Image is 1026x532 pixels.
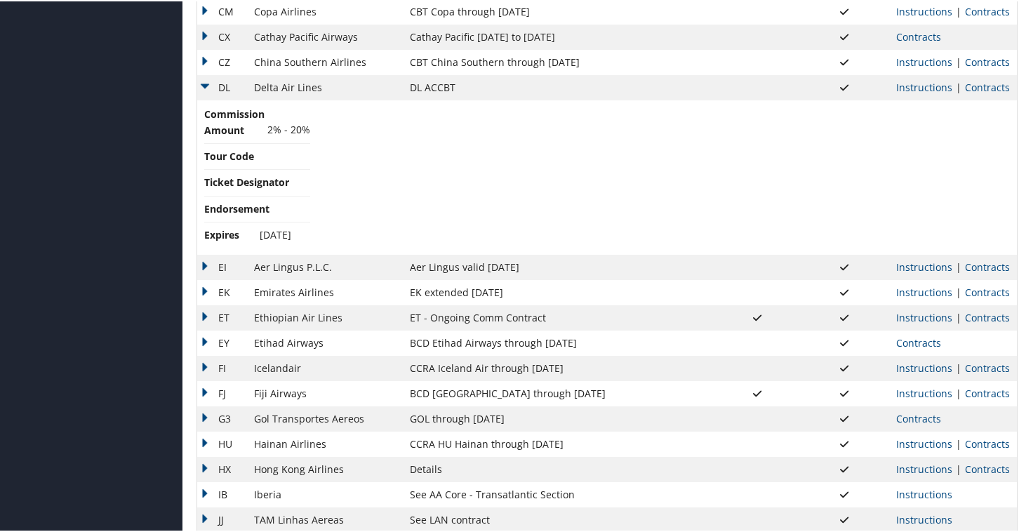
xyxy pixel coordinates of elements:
[197,48,247,74] td: CZ
[247,23,403,48] td: Cathay Pacific Airways
[204,173,289,189] span: Ticket Designator
[403,405,714,430] td: GOL through [DATE]
[896,259,952,272] a: View Ticketing Instructions
[403,48,714,74] td: CBT China Southern through [DATE]
[204,147,257,163] span: Tour Code
[403,430,714,455] td: CCRA HU Hainan through [DATE]
[197,23,247,48] td: CX
[896,284,952,298] a: View Ticketing Instructions
[197,354,247,380] td: FI
[197,304,247,329] td: ET
[965,284,1010,298] a: View Contracts
[403,506,714,531] td: See LAN contract
[965,79,1010,93] a: View Contracts
[197,253,247,279] td: EI
[247,455,403,481] td: Hong Kong Airlines
[896,436,952,449] a: View Ticketing Instructions
[197,74,247,99] td: DL
[197,405,247,430] td: G3
[204,105,265,137] span: Commission Amount
[965,360,1010,373] a: View Contracts
[403,329,714,354] td: BCD Etihad Airways through [DATE]
[896,4,952,17] a: View Ticketing Instructions
[204,200,269,215] span: Endorsement
[965,54,1010,67] a: View Contracts
[247,354,403,380] td: Icelandair
[197,329,247,354] td: EY
[965,4,1010,17] a: View Contracts
[896,512,952,525] a: View Ticketing Instructions
[247,48,403,74] td: China Southern Airlines
[952,4,965,17] span: |
[247,253,403,279] td: Aer Lingus P.L.C.
[403,279,714,304] td: EK extended [DATE]
[403,253,714,279] td: Aer Lingus valid [DATE]
[965,385,1010,399] a: View Contracts
[403,74,714,99] td: DL ACCBT
[403,380,714,405] td: BCD [GEOGRAPHIC_DATA] through [DATE]
[952,385,965,399] span: |
[896,411,941,424] a: View Contracts
[896,29,941,42] a: View Contracts
[952,360,965,373] span: |
[952,461,965,474] span: |
[965,259,1010,272] a: View Contracts
[403,481,714,506] td: See AA Core - Transatlantic Section
[965,310,1010,323] a: View Contracts
[952,436,965,449] span: |
[403,354,714,380] td: CCRA Iceland Air through [DATE]
[247,405,403,430] td: Gol Transportes Aereos
[896,54,952,67] a: View Ticketing Instructions
[896,486,952,500] a: View Ticketing Instructions
[952,54,965,67] span: |
[204,226,257,241] span: Expires
[952,310,965,323] span: |
[260,227,291,240] span: [DATE]
[197,506,247,531] td: JJ
[965,461,1010,474] a: View Contracts
[197,279,247,304] td: EK
[965,436,1010,449] a: View Contracts
[247,380,403,405] td: Fiji Airways
[896,385,952,399] a: View Ticketing Instructions
[247,329,403,354] td: Etihad Airways
[267,122,310,135] span: 2% - 20%
[197,481,247,506] td: IB
[952,284,965,298] span: |
[197,380,247,405] td: FJ
[247,279,403,304] td: Emirates Airlines
[896,360,952,373] a: View Ticketing Instructions
[247,74,403,99] td: Delta Air Lines
[247,506,403,531] td: TAM Linhas Aereas
[896,461,952,474] a: View Ticketing Instructions
[247,481,403,506] td: Iberia
[403,455,714,481] td: Details
[403,304,714,329] td: ET - Ongoing Comm Contract
[952,259,965,272] span: |
[896,335,941,348] a: View Contracts
[197,430,247,455] td: HU
[247,304,403,329] td: Ethiopian Air Lines
[197,455,247,481] td: HX
[896,310,952,323] a: View Ticketing Instructions
[952,79,965,93] span: |
[247,430,403,455] td: Hainan Airlines
[896,79,952,93] a: View Ticketing Instructions
[403,23,714,48] td: Cathay Pacific [DATE] to [DATE]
